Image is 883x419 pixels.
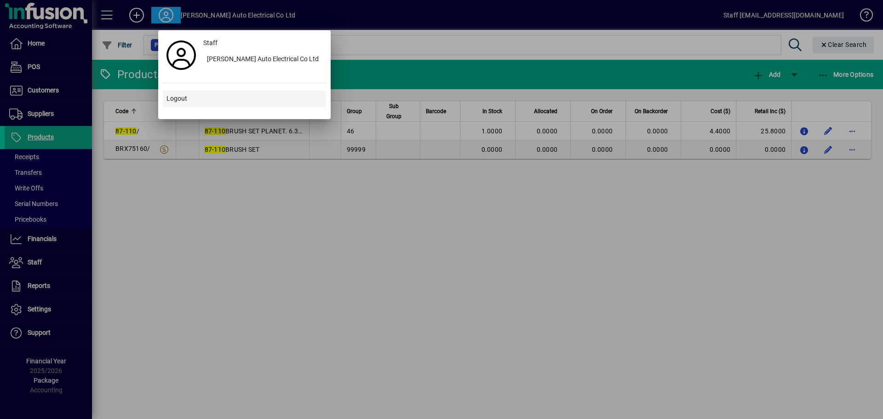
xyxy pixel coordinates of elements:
a: Profile [163,47,200,63]
span: Staff [203,38,218,48]
button: Logout [163,91,326,107]
span: Logout [166,94,187,103]
button: [PERSON_NAME] Auto Electrical Co Ltd [200,52,326,68]
a: Staff [200,35,326,52]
